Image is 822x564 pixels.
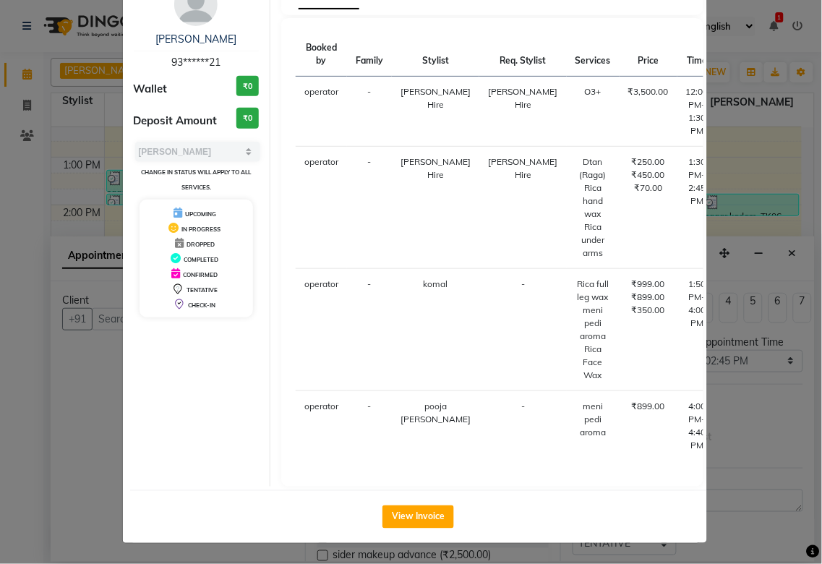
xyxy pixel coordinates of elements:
[628,291,669,304] div: ₹899.00
[296,391,347,461] td: operator
[184,256,218,263] span: COMPLETED
[488,156,558,180] span: [PERSON_NAME] Hire
[181,226,221,233] span: IN PROGRESS
[628,181,669,195] div: ₹70.00
[628,85,669,98] div: ₹3,500.00
[575,181,611,221] div: Rica hand wax
[392,33,479,77] th: Stylist
[575,304,611,343] div: meni pedi aroma
[185,210,216,218] span: UPCOMING
[296,269,347,391] td: operator
[677,391,717,461] td: 4:00 PM-4:40 PM
[575,155,611,181] div: Dtan (Raga)
[134,113,218,129] span: Deposit Amount
[575,400,611,439] div: meni pedi aroma
[628,278,669,291] div: ₹999.00
[236,108,259,129] h3: ₹0
[677,269,717,391] td: 1:50 PM-4:00 PM
[677,33,717,77] th: Time
[296,33,347,77] th: Booked by
[188,302,215,309] span: CHECK-IN
[488,86,558,110] span: [PERSON_NAME] Hire
[296,147,347,269] td: operator
[347,33,392,77] th: Family
[155,33,236,46] a: [PERSON_NAME]
[236,76,259,97] h3: ₹0
[183,271,218,278] span: CONFIRMED
[347,269,392,391] td: -
[479,269,567,391] td: -
[347,147,392,269] td: -
[677,147,717,269] td: 1:30 PM-2:45 PM
[575,221,611,260] div: Rica under arms
[187,241,215,248] span: DROPPED
[479,33,567,77] th: Req. Stylist
[479,391,567,461] td: -
[347,77,392,147] td: -
[567,33,620,77] th: Services
[401,401,471,424] span: pooja [PERSON_NAME]
[424,278,448,289] span: komal
[628,168,669,181] div: ₹450.00
[628,155,669,168] div: ₹250.00
[575,278,611,304] div: Rica full leg wax
[134,81,168,98] span: Wallet
[677,77,717,147] td: 12:00 PM-1:30 PM
[401,86,471,110] span: [PERSON_NAME] Hire
[628,400,669,413] div: ₹899.00
[141,168,251,191] small: Change in status will apply to all services.
[401,156,471,180] span: [PERSON_NAME] Hire
[620,33,677,77] th: Price
[296,77,347,147] td: operator
[628,304,669,317] div: ₹350.00
[347,391,392,461] td: -
[187,286,218,294] span: TENTATIVE
[575,85,611,98] div: O3+
[575,343,611,382] div: Rica Face Wax
[382,505,454,529] button: View Invoice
